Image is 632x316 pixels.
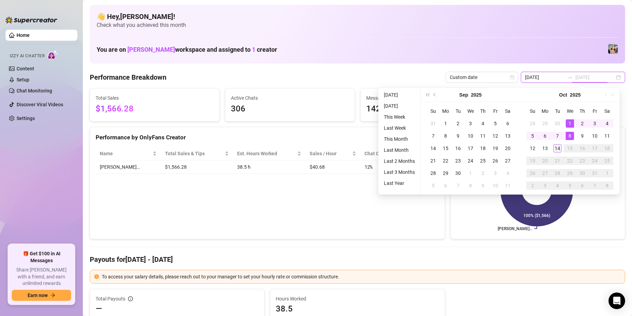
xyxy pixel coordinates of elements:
[570,88,581,102] button: Choose a year
[454,181,462,190] div: 7
[526,117,539,130] td: 2025-09-28
[539,105,551,117] th: Mo
[441,157,450,165] div: 22
[381,102,418,110] li: [DATE]
[28,293,48,298] span: Earn now
[589,130,601,142] td: 2025-10-10
[510,75,514,79] span: calendar
[466,119,475,128] div: 3
[50,293,55,298] span: arrow-right
[576,130,589,142] td: 2025-10-09
[578,119,586,128] div: 2
[601,167,613,179] td: 2025-11-01
[12,267,71,287] span: Share [PERSON_NAME] with a friend, and earn unlimited rewards
[575,73,615,81] input: End date
[541,119,549,128] div: 29
[539,179,551,192] td: 2025-11-03
[601,117,613,130] td: 2025-10-04
[551,179,564,192] td: 2025-11-04
[429,119,437,128] div: 31
[477,130,489,142] td: 2025-09-11
[276,303,439,314] span: 38.5
[381,146,418,154] li: Last Month
[381,91,418,99] li: [DATE]
[477,105,489,117] th: Th
[94,274,99,279] span: exclamation-circle
[566,132,574,140] div: 8
[551,155,564,167] td: 2025-10-21
[427,167,439,179] td: 2025-09-28
[17,32,30,38] a: Home
[477,117,489,130] td: 2025-09-04
[466,132,475,140] div: 10
[551,105,564,117] th: Tu
[566,144,574,152] div: 15
[464,155,477,167] td: 2025-09-24
[526,155,539,167] td: 2025-10-19
[528,144,537,152] div: 12
[452,105,464,117] th: Tu
[454,169,462,177] div: 30
[541,157,549,165] div: 20
[502,117,514,130] td: 2025-09-06
[528,157,537,165] div: 19
[450,72,514,82] span: Custom date
[90,255,625,264] h4: Payouts for [DATE] - [DATE]
[504,157,512,165] div: 27
[439,130,452,142] td: 2025-09-08
[567,75,573,80] span: to
[589,155,601,167] td: 2025-10-24
[439,155,452,167] td: 2025-09-22
[10,53,45,59] span: Izzy AI Chatter
[454,144,462,152] div: 16
[551,130,564,142] td: 2025-10-07
[17,102,63,107] a: Discover Viral Videos
[578,181,586,190] div: 6
[489,130,502,142] td: 2025-09-12
[364,150,429,157] span: Chat Conversion
[502,130,514,142] td: 2025-09-13
[479,132,487,140] div: 11
[96,133,439,142] div: Performance by OnlyFans Creator
[502,179,514,192] td: 2025-10-11
[526,105,539,117] th: Su
[459,88,468,102] button: Choose a month
[489,155,502,167] td: 2025-09-26
[589,142,601,155] td: 2025-10-17
[305,160,360,174] td: $40.68
[589,105,601,117] th: Fr
[591,144,599,152] div: 17
[591,169,599,177] div: 31
[97,46,277,53] h1: You are on workspace and assigned to creator
[252,46,255,53] span: 1
[539,130,551,142] td: 2025-10-06
[427,105,439,117] th: Su
[47,50,58,60] img: AI Chatter
[464,117,477,130] td: 2025-09-03
[609,293,625,309] div: Open Intercom Messenger
[601,142,613,155] td: 2025-10-18
[477,179,489,192] td: 2025-10-09
[589,117,601,130] td: 2025-10-03
[237,150,296,157] div: Est. Hours Worked
[576,117,589,130] td: 2025-10-02
[539,142,551,155] td: 2025-10-13
[233,160,305,174] td: 38.5 h
[591,181,599,190] div: 7
[439,142,452,155] td: 2025-09-15
[427,179,439,192] td: 2025-10-05
[589,167,601,179] td: 2025-10-31
[578,144,586,152] div: 16
[479,181,487,190] div: 9
[504,132,512,140] div: 13
[364,163,376,171] span: 12 %
[96,295,125,303] span: Total Payouts
[128,296,133,301] span: info-circle
[477,155,489,167] td: 2025-09-25
[528,169,537,177] div: 26
[551,167,564,179] td: 2025-10-28
[541,144,549,152] div: 13
[564,130,576,142] td: 2025-10-08
[464,179,477,192] td: 2025-10-08
[578,169,586,177] div: 30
